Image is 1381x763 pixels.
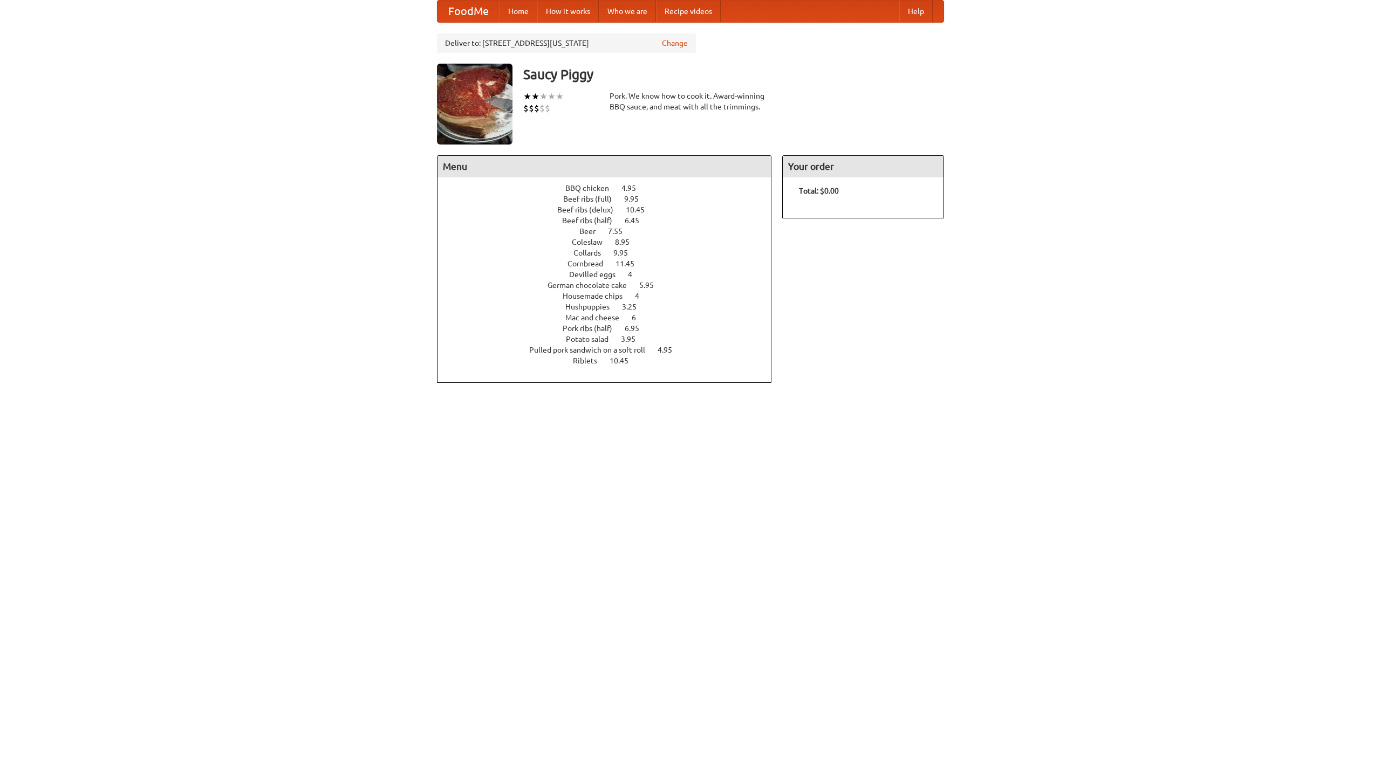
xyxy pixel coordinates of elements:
a: Pork ribs (half) 6.95 [563,324,659,333]
span: 6.95 [625,324,650,333]
span: 3.25 [622,303,647,311]
a: Help [899,1,933,22]
span: Beef ribs (half) [562,216,623,225]
span: 10.45 [626,205,655,214]
div: Pork. We know how to cook it. Award-winning BBQ sauce, and meat with all the trimmings. [610,91,771,112]
li: ★ [539,91,548,102]
a: Beef ribs (delux) 10.45 [557,205,665,214]
a: How it works [537,1,599,22]
a: Beef ribs (full) 9.95 [563,195,659,203]
a: Cornbread 11.45 [568,259,654,268]
li: $ [523,102,529,114]
span: 4 [628,270,643,279]
span: Beef ribs (delux) [557,205,624,214]
span: 6 [632,313,647,322]
a: Home [500,1,537,22]
span: German chocolate cake [548,281,638,290]
span: 9.95 [613,249,639,257]
a: Recipe videos [656,1,721,22]
a: Hushpuppies 3.25 [565,303,657,311]
h4: Your order [783,156,944,177]
img: angular.jpg [437,64,512,145]
span: 4 [635,292,650,300]
span: BBQ chicken [565,184,620,193]
span: Cornbread [568,259,614,268]
a: Beef ribs (half) 6.45 [562,216,659,225]
span: 5.95 [639,281,665,290]
a: Potato salad 3.95 [566,335,655,343]
a: Housemade chips 4 [563,292,659,300]
li: $ [529,102,534,114]
a: German chocolate cake 5.95 [548,281,674,290]
a: Pulled pork sandwich on a soft roll 4.95 [529,346,692,354]
span: Devilled eggs [569,270,626,279]
span: 11.45 [616,259,645,268]
span: Pork ribs (half) [563,324,623,333]
li: ★ [556,91,564,102]
a: Devilled eggs 4 [569,270,652,279]
span: 4.95 [658,346,683,354]
a: Collards 9.95 [573,249,648,257]
span: Potato salad [566,335,619,343]
a: Mac and cheese 6 [565,313,656,322]
span: 8.95 [615,238,640,246]
span: Pulled pork sandwich on a soft roll [529,346,656,354]
a: Beer 7.55 [579,227,642,236]
span: Riblets [573,356,608,365]
a: Change [662,38,688,49]
li: $ [545,102,550,114]
h4: Menu [437,156,771,177]
span: 7.55 [608,227,633,236]
a: Riblets 10.45 [573,356,648,365]
li: ★ [548,91,556,102]
span: 3.95 [621,335,646,343]
span: Coleslaw [572,238,613,246]
span: Hushpuppies [565,303,620,311]
span: Mac and cheese [565,313,630,322]
div: Deliver to: [STREET_ADDRESS][US_STATE] [437,33,696,53]
span: Beer [579,227,606,236]
li: $ [539,102,545,114]
a: FoodMe [437,1,500,22]
li: ★ [531,91,539,102]
span: Beef ribs (full) [563,195,623,203]
span: 6.45 [625,216,650,225]
span: Housemade chips [563,292,633,300]
span: 10.45 [610,356,639,365]
h3: Saucy Piggy [523,64,944,85]
span: Collards [573,249,612,257]
li: ★ [523,91,531,102]
a: Coleslaw 8.95 [572,238,650,246]
a: BBQ chicken 4.95 [565,184,656,193]
span: 9.95 [624,195,650,203]
b: Total: $0.00 [799,187,839,195]
li: $ [534,102,539,114]
a: Who we are [599,1,656,22]
span: 4.95 [621,184,647,193]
